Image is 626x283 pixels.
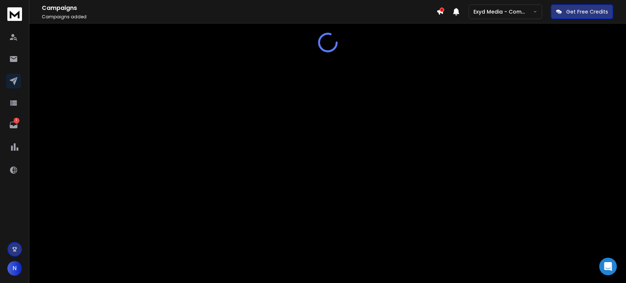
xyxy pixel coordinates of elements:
[14,118,19,124] p: 1
[7,7,22,21] img: logo
[7,261,22,276] button: N
[42,4,436,12] h1: Campaigns
[473,8,533,15] p: Exyd Media - Commercial Cleaning
[42,14,436,20] p: Campaigns added
[551,4,613,19] button: Get Free Credits
[599,258,617,275] div: Open Intercom Messenger
[566,8,608,15] p: Get Free Credits
[6,118,21,132] a: 1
